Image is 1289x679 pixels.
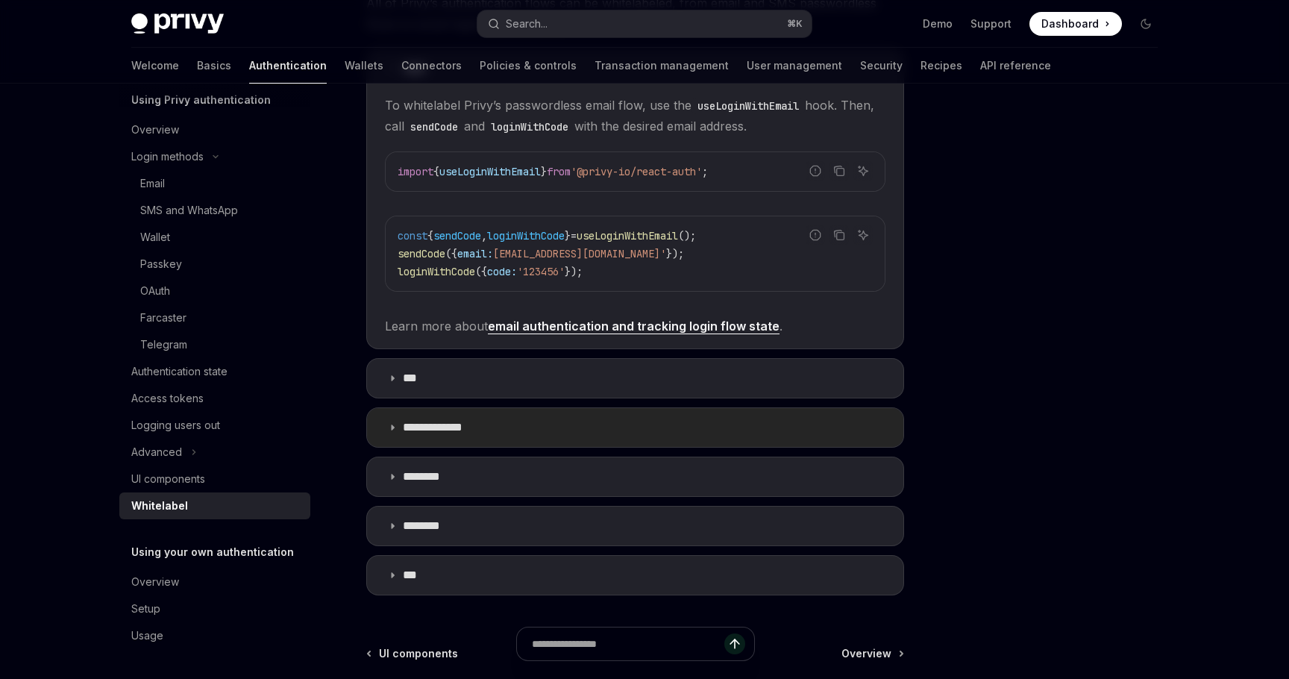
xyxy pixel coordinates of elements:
[131,416,220,434] div: Logging users out
[493,247,666,260] span: [EMAIL_ADDRESS][DOMAIN_NAME]'
[119,116,310,143] a: Overview
[119,170,310,197] a: Email
[140,201,238,219] div: SMS and WhatsApp
[131,48,179,84] a: Welcome
[119,197,310,224] a: SMS and WhatsApp
[427,229,433,242] span: {
[385,316,885,337] span: Learn more about .
[487,265,517,278] span: code:
[398,229,427,242] span: const
[131,13,224,34] img: dark logo
[829,161,849,181] button: Copy the contents from the code block
[595,48,729,84] a: Transaction management
[666,247,684,260] span: });
[806,161,825,181] button: Report incorrect code
[140,282,170,300] div: OAuth
[477,10,812,37] button: Search...⌘K
[1041,16,1099,31] span: Dashboard
[1029,12,1122,36] a: Dashboard
[119,278,310,304] a: OAuth
[131,600,160,618] div: Setup
[119,143,310,170] button: Login methods
[131,121,179,139] div: Overview
[691,98,805,114] code: useLoginWithEmail
[119,595,310,622] a: Setup
[571,165,702,178] span: '@privy-io/react-auth'
[140,309,186,327] div: Farcaster
[119,385,310,412] a: Access tokens
[197,48,231,84] a: Basics
[119,622,310,649] a: Usage
[140,175,165,193] div: Email
[1134,12,1158,36] button: Toggle dark mode
[131,363,228,381] div: Authentication state
[345,48,383,84] a: Wallets
[140,228,170,246] div: Wallet
[131,148,204,166] div: Login methods
[577,229,678,242] span: useLoginWithEmail
[398,265,475,278] span: loginWithCode
[829,225,849,245] button: Copy the contents from the code block
[678,229,696,242] span: ();
[724,633,745,654] button: Send message
[860,48,903,84] a: Security
[131,497,188,515] div: Whitelabel
[131,573,179,591] div: Overview
[140,255,182,273] div: Passkey
[249,48,327,84] a: Authentication
[131,470,205,488] div: UI components
[119,412,310,439] a: Logging users out
[131,389,204,407] div: Access tokens
[119,331,310,358] a: Telegram
[119,439,310,466] button: Advanced
[475,265,487,278] span: ({
[398,247,445,260] span: sendCode
[702,165,708,178] span: ;
[488,319,780,334] a: email authentication and tracking login flow state
[131,443,182,461] div: Advanced
[119,492,310,519] a: Whitelabel
[131,543,294,561] h5: Using your own authentication
[787,18,803,30] span: ⌘ K
[457,247,493,260] span: email:
[439,165,541,178] span: useLoginWithEmail
[119,304,310,331] a: Farcaster
[487,229,565,242] span: loginWithCode
[401,48,462,84] a: Connectors
[398,165,433,178] span: import
[853,225,873,245] button: Ask AI
[921,48,962,84] a: Recipes
[532,628,724,660] input: Ask a question...
[433,229,481,242] span: sendCode
[485,119,574,135] code: loginWithCode
[506,15,548,33] div: Search...
[571,229,577,242] span: =
[747,48,842,84] a: User management
[119,224,310,251] a: Wallet
[541,165,547,178] span: }
[119,466,310,492] a: UI components
[547,165,571,178] span: from
[140,336,187,354] div: Telegram
[385,95,885,137] span: To whitelabel Privy’s passwordless email flow, use the hook. Then, call and with the desired emai...
[131,627,163,645] div: Usage
[480,48,577,84] a: Policies & controls
[433,165,439,178] span: {
[565,265,583,278] span: });
[923,16,953,31] a: Demo
[119,358,310,385] a: Authentication state
[404,119,464,135] code: sendCode
[445,247,457,260] span: ({
[565,229,571,242] span: }
[481,229,487,242] span: ,
[119,569,310,595] a: Overview
[980,48,1051,84] a: API reference
[806,225,825,245] button: Report incorrect code
[970,16,1012,31] a: Support
[853,161,873,181] button: Ask AI
[119,251,310,278] a: Passkey
[517,265,565,278] span: '123456'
